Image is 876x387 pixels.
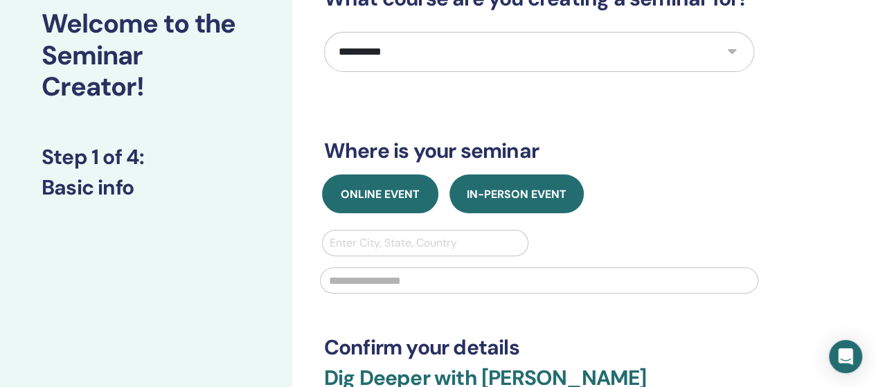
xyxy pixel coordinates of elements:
[42,175,251,200] h3: Basic info
[322,174,438,213] button: Online Event
[467,187,566,201] span: In-Person Event
[42,145,251,170] h3: Step 1 of 4 :
[829,340,862,373] div: Open Intercom Messenger
[324,335,754,360] h3: Confirm your details
[42,8,251,103] h2: Welcome to the Seminar Creator!
[449,174,584,213] button: In-Person Event
[324,138,754,163] h3: Where is your seminar
[341,187,420,201] span: Online Event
